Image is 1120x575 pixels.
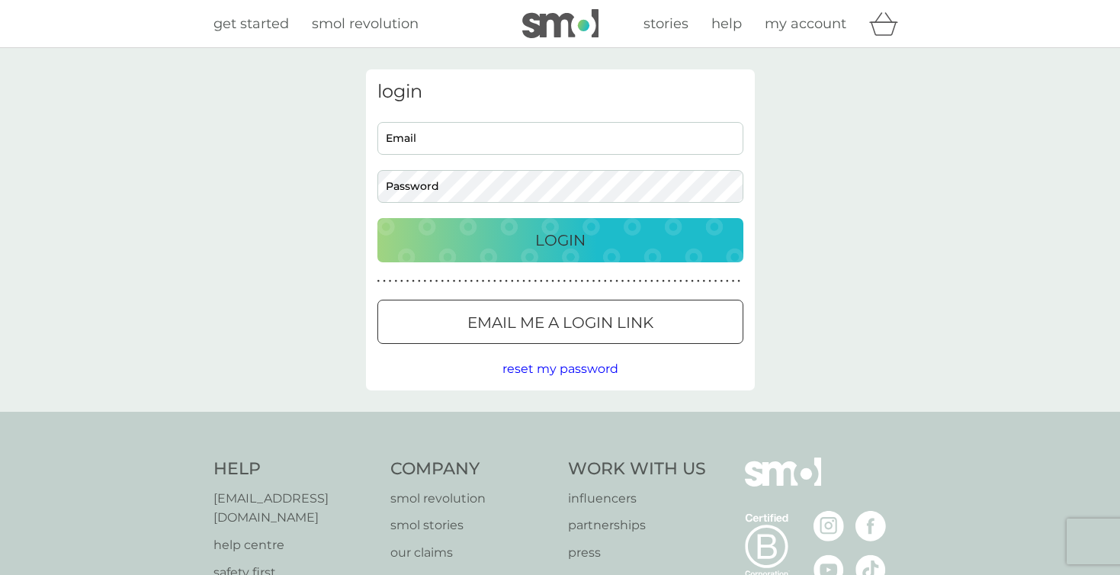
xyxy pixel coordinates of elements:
p: ● [610,278,613,285]
span: smol revolution [312,15,419,32]
p: ● [708,278,711,285]
p: ● [522,278,525,285]
span: my account [765,15,846,32]
p: ● [737,278,740,285]
img: smol [745,458,821,509]
h3: login [377,81,743,103]
a: [EMAIL_ADDRESS][DOMAIN_NAME] [213,489,376,528]
p: ● [592,278,595,285]
p: ● [389,278,392,285]
p: ● [586,278,589,285]
p: ● [598,278,601,285]
p: ● [627,278,630,285]
p: ● [714,278,717,285]
div: basket [869,8,907,39]
p: ● [720,278,723,285]
p: ● [493,278,496,285]
p: ● [377,278,380,285]
a: get started [213,13,289,35]
a: help centre [213,535,376,555]
span: reset my password [502,361,618,376]
span: stories [643,15,688,32]
p: ● [517,278,520,285]
p: ● [441,278,444,285]
p: Login [535,228,586,252]
p: ● [482,278,485,285]
p: ● [406,278,409,285]
img: visit the smol Instagram page [814,511,844,541]
p: ● [511,278,514,285]
p: ● [476,278,479,285]
p: ● [418,278,421,285]
p: ● [464,278,467,285]
button: Login [377,218,743,262]
p: ● [412,278,415,285]
p: ● [633,278,636,285]
p: ● [726,278,729,285]
p: ● [621,278,624,285]
p: ● [551,278,554,285]
p: Email me a login link [467,310,653,335]
p: ● [685,278,688,285]
p: ● [697,278,700,285]
span: get started [213,15,289,32]
img: smol [522,9,599,38]
p: ● [499,278,502,285]
p: ● [400,278,403,285]
a: smol revolution [390,489,553,509]
p: ● [546,278,549,285]
span: help [711,15,742,32]
p: ● [569,278,572,285]
p: ● [424,278,427,285]
p: ● [668,278,671,285]
p: ● [383,278,386,285]
p: ● [580,278,583,285]
p: ● [435,278,438,285]
p: ● [691,278,694,285]
a: press [568,543,706,563]
p: ● [679,278,682,285]
p: ● [487,278,490,285]
p: ● [732,278,735,285]
p: ● [458,278,461,285]
button: Email me a login link [377,300,743,344]
p: ● [639,278,642,285]
a: partnerships [568,516,706,535]
img: visit the smol Facebook page [855,511,886,541]
p: ● [650,278,653,285]
a: stories [643,13,688,35]
p: ● [656,278,659,285]
p: ● [528,278,531,285]
a: influencers [568,489,706,509]
h4: Help [213,458,376,481]
p: ● [615,278,618,285]
h4: Company [390,458,553,481]
p: ● [575,278,578,285]
p: ● [470,278,473,285]
a: my account [765,13,846,35]
a: our claims [390,543,553,563]
p: ● [505,278,508,285]
p: ● [540,278,543,285]
p: ● [662,278,665,285]
p: ● [563,278,566,285]
p: ● [557,278,560,285]
a: smol revolution [312,13,419,35]
p: ● [644,278,647,285]
p: ● [447,278,450,285]
p: ● [394,278,397,285]
a: smol stories [390,516,553,535]
p: ● [604,278,607,285]
a: help [711,13,742,35]
p: ● [429,278,432,285]
p: ● [534,278,537,285]
p: ● [673,278,676,285]
button: reset my password [502,359,618,379]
